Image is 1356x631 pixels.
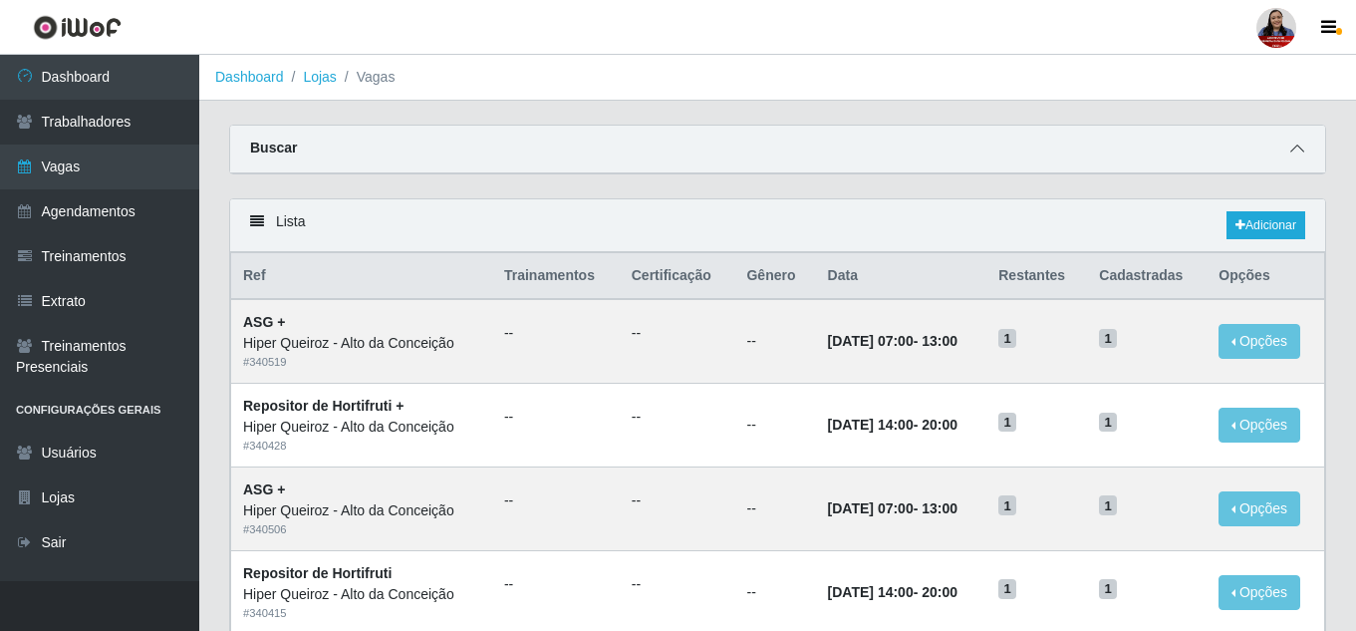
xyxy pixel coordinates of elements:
[504,490,608,511] ul: --
[492,253,620,300] th: Trainamentos
[243,584,480,605] div: Hiper Queiroz - Alto da Conceição
[243,565,392,581] strong: Repositor de Hortifruti
[1219,408,1300,443] button: Opções
[922,500,957,516] time: 13:00
[632,407,723,428] ul: --
[828,500,914,516] time: [DATE] 07:00
[1099,329,1117,349] span: 1
[632,490,723,511] ul: --
[250,140,297,156] strong: Buscar
[828,333,957,349] strong: -
[243,605,480,622] div: # 340415
[828,500,957,516] strong: -
[230,199,1325,252] div: Lista
[828,333,914,349] time: [DATE] 07:00
[243,521,480,538] div: # 340506
[734,253,815,300] th: Gênero
[243,500,480,521] div: Hiper Queiroz - Alto da Conceição
[243,398,404,414] strong: Repositor de Hortifruti +
[998,329,1016,349] span: 1
[828,417,957,433] strong: -
[1099,413,1117,433] span: 1
[1087,253,1207,300] th: Cadastradas
[243,481,285,497] strong: ASG +
[1219,324,1300,359] button: Opções
[922,333,957,349] time: 13:00
[734,467,815,550] td: --
[243,417,480,438] div: Hiper Queiroz - Alto da Conceição
[998,495,1016,515] span: 1
[632,574,723,595] ul: --
[828,584,914,600] time: [DATE] 14:00
[504,407,608,428] ul: --
[986,253,1087,300] th: Restantes
[1099,579,1117,599] span: 1
[33,15,122,40] img: CoreUI Logo
[199,55,1356,101] nav: breadcrumb
[1099,495,1117,515] span: 1
[504,574,608,595] ul: --
[632,323,723,344] ul: --
[1226,211,1305,239] a: Adicionar
[734,384,815,468] td: --
[215,69,284,85] a: Dashboard
[243,333,480,354] div: Hiper Queiroz - Alto da Conceição
[828,584,957,600] strong: -
[303,69,336,85] a: Lojas
[816,253,987,300] th: Data
[243,314,285,330] strong: ASG +
[998,413,1016,433] span: 1
[1207,253,1324,300] th: Opções
[243,354,480,371] div: # 340519
[231,253,492,300] th: Ref
[734,299,815,383] td: --
[1219,491,1300,526] button: Opções
[337,67,396,88] li: Vagas
[1219,575,1300,610] button: Opções
[504,323,608,344] ul: --
[998,579,1016,599] span: 1
[922,584,957,600] time: 20:00
[243,438,480,455] div: # 340428
[620,253,735,300] th: Certificação
[922,417,957,433] time: 20:00
[828,417,914,433] time: [DATE] 14:00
